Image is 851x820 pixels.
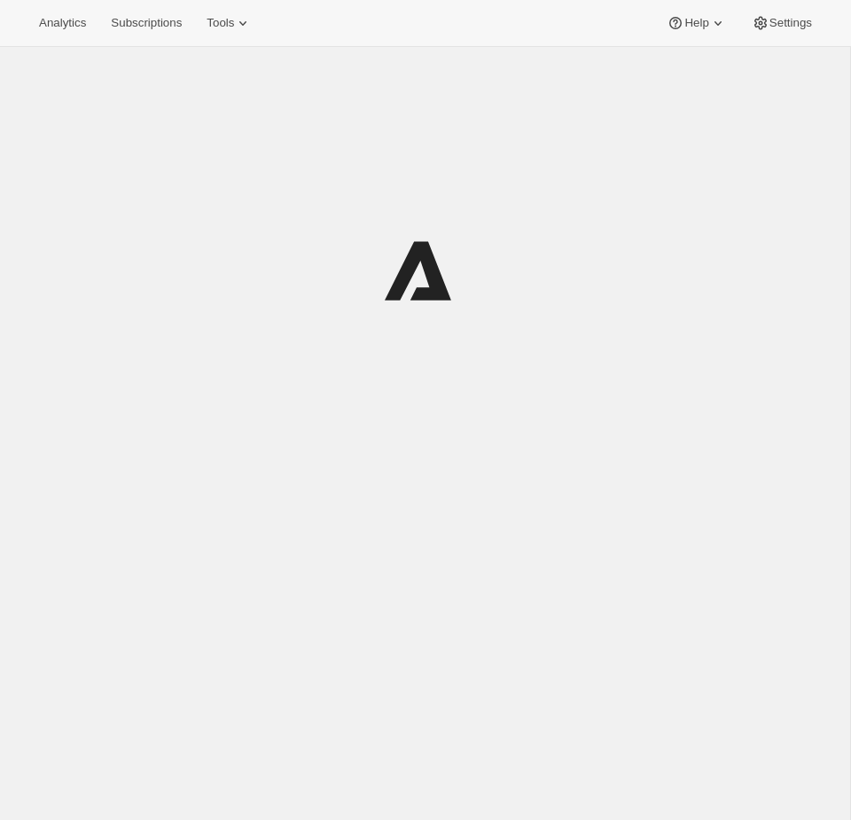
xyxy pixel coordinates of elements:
button: Tools [196,11,262,35]
span: Help [684,16,708,30]
button: Help [656,11,737,35]
span: Analytics [39,16,86,30]
span: Subscriptions [111,16,182,30]
button: Analytics [28,11,97,35]
button: Subscriptions [100,11,192,35]
button: Settings [741,11,823,35]
span: Settings [769,16,812,30]
span: Tools [207,16,234,30]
